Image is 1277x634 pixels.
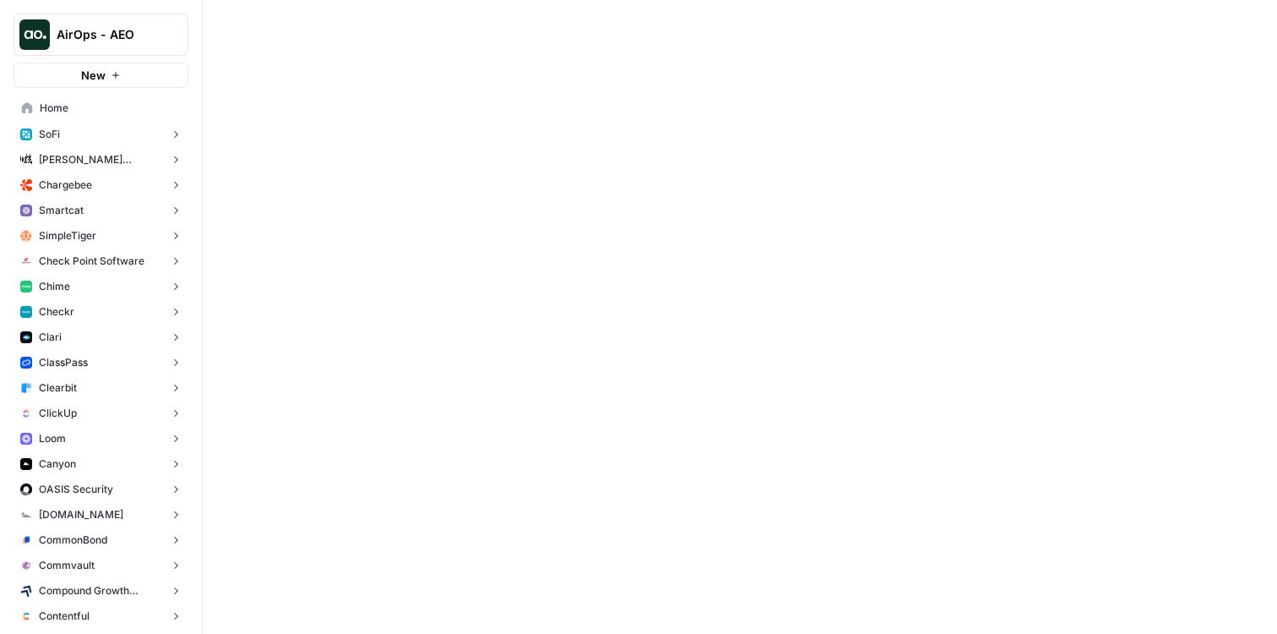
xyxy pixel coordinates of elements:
span: AirOps - AEO [57,26,159,43]
img: AirOps - AEO Logo [19,19,50,50]
button: SoFi [14,122,188,147]
img: m87i3pytwzu9d7629hz0batfjj1p [20,154,32,166]
img: mhv33baw7plipcpp00rsngv1nu95 [20,281,32,292]
span: Clearbit [39,380,77,396]
img: nyvnio03nchgsu99hj5luicuvesv [20,407,32,419]
img: wev6amecshr6l48lvue5fy0bkco1 [20,433,32,445]
button: Chargebee [14,172,188,198]
span: ClickUp [39,406,77,421]
span: OASIS Security [39,482,113,497]
button: Checkr [14,299,188,325]
span: Clari [39,330,62,345]
span: Chargebee [39,178,92,193]
img: gddfodh0ack4ddcgj10xzwv4nyos [20,255,32,267]
span: Check Point Software [39,254,144,269]
button: Loom [14,426,188,451]
span: New [81,67,106,84]
span: [DOMAIN_NAME] [39,507,123,522]
img: xf6b4g7v9n1cfco8wpzm78dqnb6e [20,560,32,571]
button: ClassPass [14,350,188,375]
button: Smartcat [14,198,188,223]
button: Commvault [14,553,188,578]
img: red1k5sizbc2zfjdzds8kz0ky0wq [20,484,32,495]
button: Chime [14,274,188,299]
span: Contentful [39,609,90,624]
span: Checkr [39,304,74,320]
button: [PERSON_NAME] [PERSON_NAME] at Work [14,147,188,172]
span: Loom [39,431,66,446]
img: fr92439b8i8d8kixz6owgxh362ib [20,382,32,394]
button: Workspace: AirOps - AEO [14,14,188,56]
img: rkye1xl29jr3pw1t320t03wecljb [20,205,32,216]
button: CommonBond [14,527,188,553]
img: glq0fklpdxbalhn7i6kvfbbvs11n [20,534,32,546]
span: Chime [39,279,70,294]
button: ClickUp [14,401,188,426]
span: Commvault [39,558,95,573]
img: k09s5utkby11dt6rxf2w9zgb46r0 [20,509,32,521]
button: New [14,63,188,88]
span: Smartcat [39,203,84,218]
img: apu0vsiwfa15xu8z64806eursjsk [20,128,32,140]
span: [PERSON_NAME] [PERSON_NAME] at Work [39,152,163,167]
img: h6qlr8a97mop4asab8l5qtldq2wv [20,331,32,343]
img: z4c86av58qw027qbtb91h24iuhub [20,357,32,369]
button: OASIS Security [14,477,188,502]
span: CommonBond [39,533,107,548]
img: jkhkcar56nid5uw4tq7euxnuco2o [20,179,32,191]
button: Canyon [14,451,188,477]
button: Clari [14,325,188,350]
img: 78cr82s63dt93a7yj2fue7fuqlci [20,306,32,318]
button: [DOMAIN_NAME] [14,502,188,527]
button: Clearbit [14,375,188,401]
span: Canyon [39,456,76,472]
img: 0idox3onazaeuxox2jono9vm549w [20,458,32,470]
img: 2ud796hvc3gw7qwjscn75txc5abr [20,610,32,622]
span: ClassPass [39,355,88,370]
button: Compound Growth Marketing [14,578,188,604]
img: hlg0wqi1id4i6sbxkcpd2tyblcaw [20,230,32,242]
span: Home [40,101,181,116]
span: SimpleTiger [39,228,96,243]
button: Check Point Software [14,249,188,274]
span: Compound Growth Marketing [39,583,163,598]
button: Contentful [14,604,188,629]
a: Home [14,95,188,122]
button: SimpleTiger [14,223,188,249]
img: kaevn8smg0ztd3bicv5o6c24vmo8 [20,585,32,597]
span: SoFi [39,127,60,142]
